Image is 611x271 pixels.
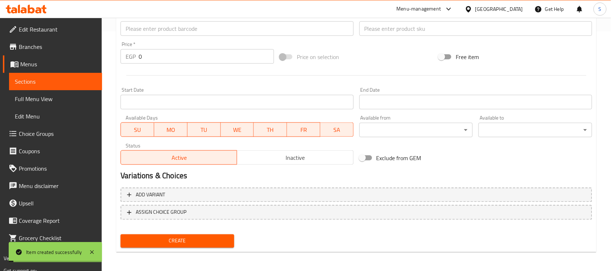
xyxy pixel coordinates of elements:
[136,191,165,200] span: Add variant
[221,122,254,137] button: WE
[15,112,96,121] span: Edit Menu
[121,188,592,203] button: Add variant
[479,123,592,137] div: ​
[376,154,421,162] span: Exclude from GEM
[15,95,96,103] span: Full Menu View
[224,125,251,135] span: WE
[3,195,102,212] a: Upsell
[254,122,287,137] button: TH
[19,42,96,51] span: Branches
[599,5,602,13] span: S
[9,108,102,125] a: Edit Menu
[290,125,317,135] span: FR
[124,125,151,135] span: SU
[136,208,186,217] span: ASSIGN CHOICE GROUP
[19,25,96,34] span: Edit Restaurant
[19,216,96,225] span: Coverage Report
[297,53,340,61] span: Price on selection
[3,21,102,38] a: Edit Restaurant
[9,73,102,90] a: Sections
[257,125,284,135] span: TH
[3,38,102,55] a: Branches
[126,237,228,246] span: Create
[3,177,102,195] a: Menu disclaimer
[187,122,221,137] button: TU
[19,182,96,190] span: Menu disclaimer
[154,122,187,137] button: MO
[19,199,96,208] span: Upsell
[121,150,237,165] button: Active
[3,125,102,142] a: Choice Groups
[456,53,479,61] span: Free item
[3,55,102,73] a: Menus
[3,212,102,229] a: Coverage Report
[124,153,234,163] span: Active
[359,21,592,36] input: Please enter product sku
[19,234,96,242] span: Grocery Checklist
[3,160,102,177] a: Promotions
[15,77,96,86] span: Sections
[320,122,354,137] button: SA
[121,234,234,248] button: Create
[157,125,185,135] span: MO
[139,49,274,64] input: Please enter price
[237,150,353,165] button: Inactive
[121,21,353,36] input: Please enter product barcode
[190,125,218,135] span: TU
[359,123,473,137] div: ​
[19,147,96,155] span: Coupons
[475,5,523,13] div: [GEOGRAPHIC_DATA]
[240,153,350,163] span: Inactive
[3,142,102,160] a: Coupons
[121,171,592,182] h2: Variations & Choices
[4,254,21,263] span: Version:
[19,164,96,173] span: Promotions
[19,129,96,138] span: Choice Groups
[121,122,154,137] button: SU
[26,248,82,256] div: Item created successfully
[126,52,136,61] p: EGP
[9,90,102,108] a: Full Menu View
[323,125,351,135] span: SA
[121,205,592,220] button: ASSIGN CHOICE GROUP
[3,229,102,247] a: Grocery Checklist
[287,122,320,137] button: FR
[397,5,441,13] div: Menu-management
[20,60,96,68] span: Menus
